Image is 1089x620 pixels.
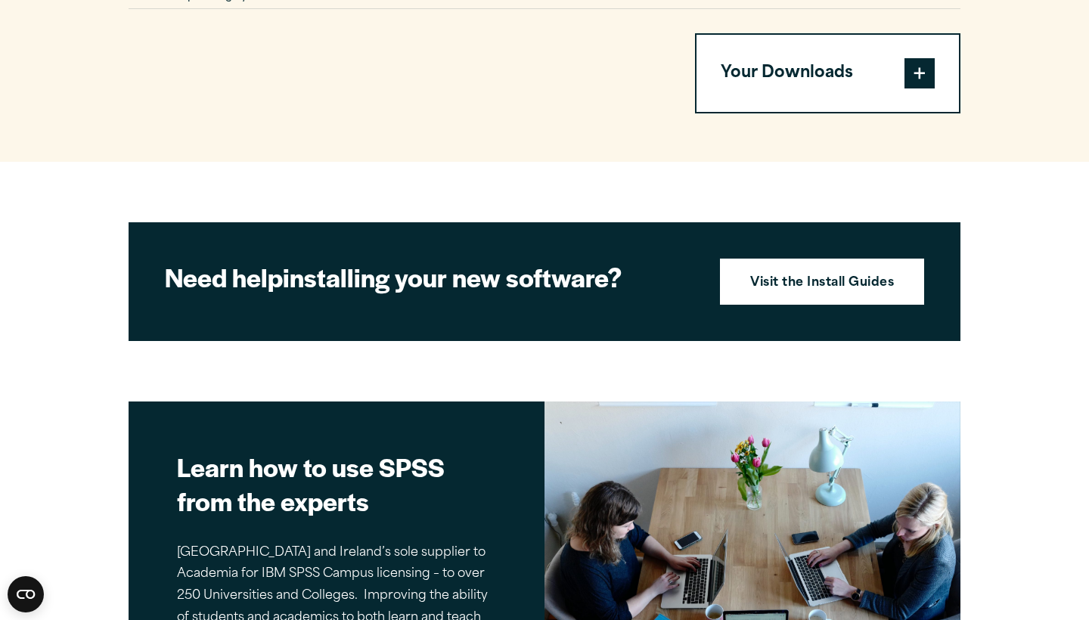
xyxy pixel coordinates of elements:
[177,450,496,518] h2: Learn how to use SPSS from the experts
[720,259,924,305] a: Visit the Install Guides
[8,576,44,612] button: Open CMP widget
[750,274,894,293] strong: Visit the Install Guides
[697,35,959,112] button: Your Downloads
[165,260,694,294] h2: installing your new software?
[165,259,283,295] strong: Need help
